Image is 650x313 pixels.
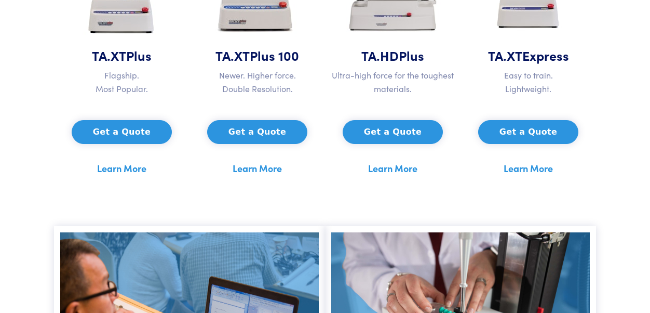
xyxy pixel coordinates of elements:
[196,69,319,95] p: Newer. Higher force. Double Resolution.
[478,120,578,144] button: Get a Quote
[126,46,152,64] span: Plus
[60,69,183,95] p: Flagship. Most Popular.
[233,161,282,176] a: Learn More
[504,161,553,176] a: Learn More
[331,46,454,64] h5: TA.HD
[467,46,590,64] h5: TA.XT
[97,161,146,176] a: Learn More
[196,46,319,64] h5: TA.XT
[331,69,454,95] p: Ultra-high force for the toughest materials.
[60,46,183,64] h5: TA.XT
[72,120,172,144] button: Get a Quote
[250,46,299,64] span: Plus 100
[522,46,569,64] span: Express
[343,120,443,144] button: Get a Quote
[368,161,417,176] a: Learn More
[399,46,424,64] span: Plus
[207,120,307,144] button: Get a Quote
[467,69,590,95] p: Easy to train. Lightweight.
